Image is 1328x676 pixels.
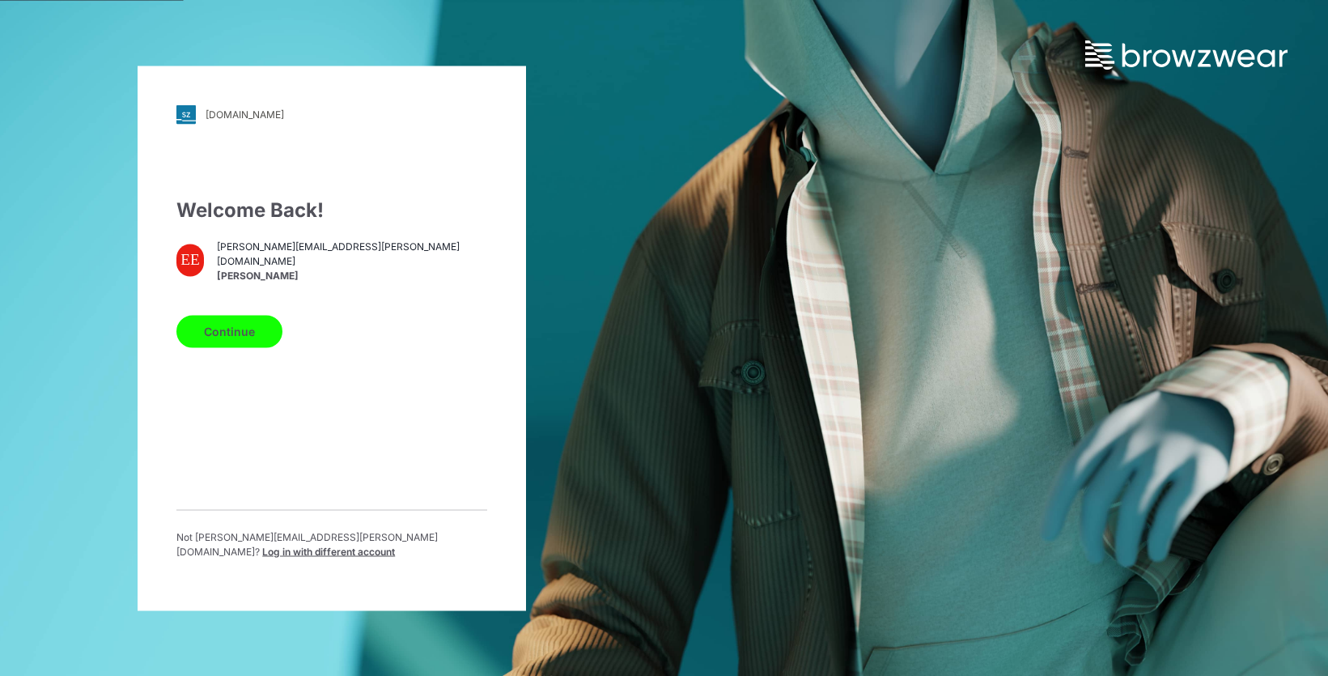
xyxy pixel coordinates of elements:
button: Continue [176,315,282,347]
div: EE [176,244,204,276]
p: Not [PERSON_NAME][EMAIL_ADDRESS][PERSON_NAME][DOMAIN_NAME] ? [176,529,487,559]
img: browzwear-logo.73288ffb.svg [1085,40,1288,70]
span: Log in with different account [262,545,395,557]
span: [PERSON_NAME][EMAIL_ADDRESS][PERSON_NAME][DOMAIN_NAME] [217,240,487,269]
span: [PERSON_NAME] [217,269,487,283]
a: [DOMAIN_NAME] [176,104,487,124]
div: Welcome Back! [176,195,487,224]
img: svg+xml;base64,PHN2ZyB3aWR0aD0iMjgiIGhlaWdodD0iMjgiIHZpZXdCb3g9IjAgMCAyOCAyOCIgZmlsbD0ibm9uZSIgeG... [176,104,196,124]
div: [DOMAIN_NAME] [206,108,284,121]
